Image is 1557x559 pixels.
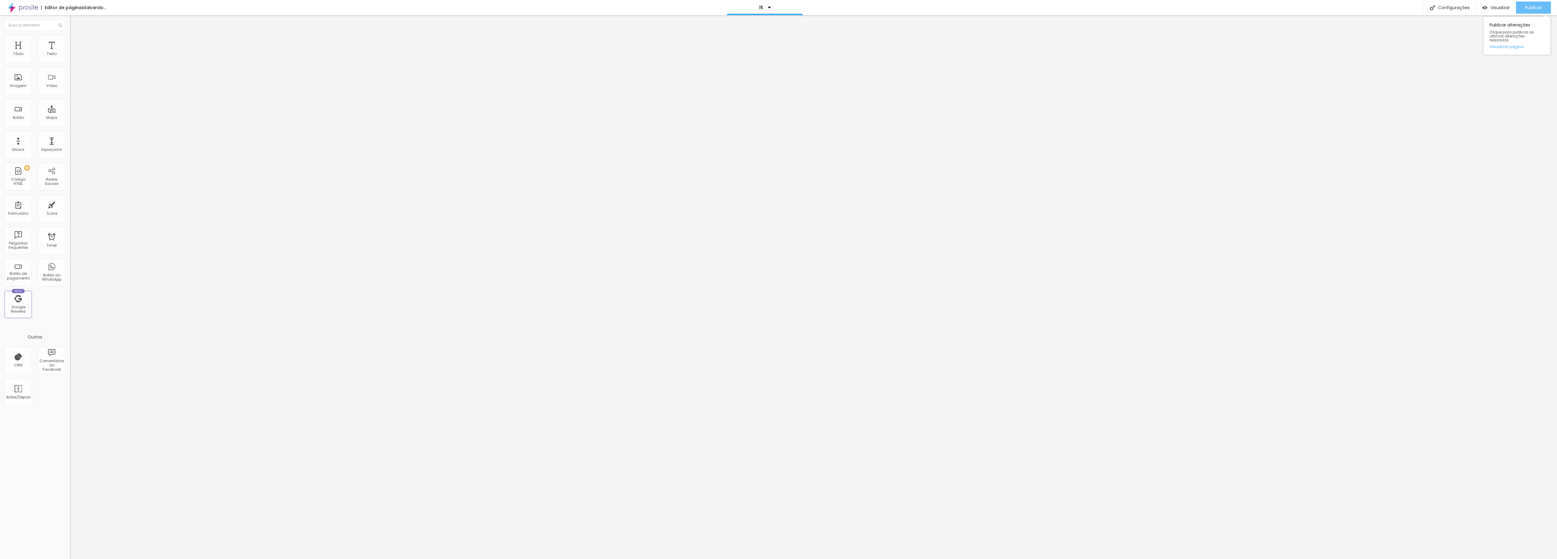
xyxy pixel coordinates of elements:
span: Visualizar [1490,5,1510,10]
div: Novo [12,289,25,293]
div: Antes/Depois [6,395,30,399]
span: Clique para publicar as ultimas alterações reaizadas [1489,30,1544,42]
div: Timer [47,243,57,248]
input: Buscar elemento [5,20,65,31]
div: Botão de pagamento [6,272,30,280]
div: Vídeo [46,84,57,88]
div: Comentários do Facebook [40,359,64,372]
div: Espaçador [41,148,62,152]
button: Publicar [1516,2,1551,14]
div: Título [13,52,23,56]
div: Ícone [47,211,57,216]
a: Visualizar página [1489,45,1544,49]
div: Perguntas frequentes [6,241,30,250]
div: Publicar alterações [1483,17,1550,55]
div: CRM [14,363,23,367]
div: Imagem [10,84,26,88]
div: Texto [47,52,57,56]
button: Visualizar [1476,2,1516,14]
div: Redes Sociais [40,177,64,186]
div: Botão [13,116,24,120]
div: Divisor [12,148,24,152]
p: 15 [759,5,763,10]
img: view-1.svg [1482,5,1487,10]
img: Icone [58,23,62,27]
div: Salvando... [84,5,106,10]
img: Icone [1430,5,1435,10]
span: Publicar [1525,5,1542,10]
div: Formulário [8,211,28,216]
div: Código HTML [6,177,30,186]
iframe: Editor [70,15,1557,559]
div: Mapa [46,116,57,120]
div: Editor de páginas [41,5,84,10]
div: Google Reviews [6,305,30,314]
div: Botão do WhatsApp [40,273,64,282]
